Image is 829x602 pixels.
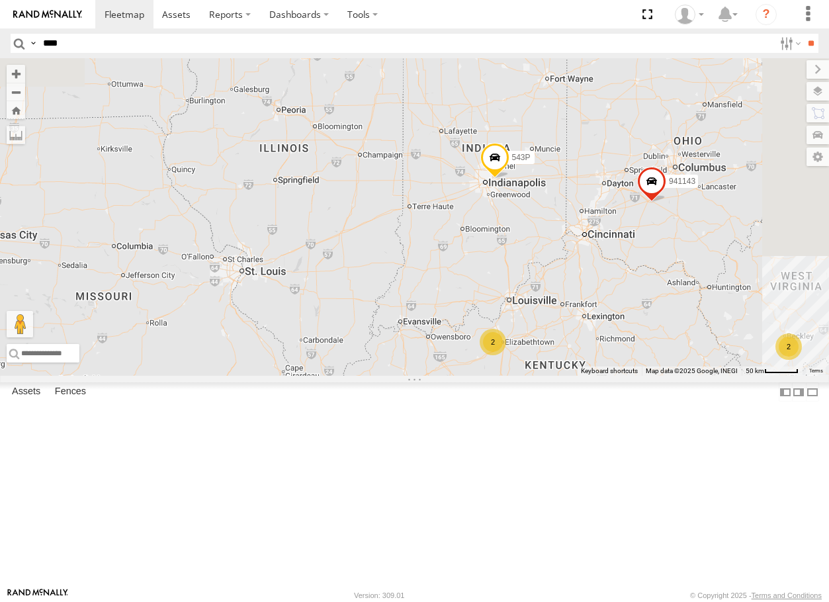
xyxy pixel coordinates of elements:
div: Brandy Byrd [670,5,709,24]
label: Dock Summary Table to the Right [792,382,805,402]
span: 50 km [746,367,764,374]
div: 2 [775,333,802,360]
button: Map Scale: 50 km per 48 pixels [742,366,803,376]
label: Fences [48,383,93,402]
div: 2 [480,329,506,355]
button: Drag Pegman onto the map to open Street View [7,311,33,337]
span: Map data ©2025 Google, INEGI [646,367,738,374]
button: Zoom Home [7,101,25,119]
div: © Copyright 2025 - [690,591,822,599]
a: Visit our Website [7,589,68,602]
label: Dock Summary Table to the Left [779,382,792,402]
button: Keyboard shortcuts [581,366,638,376]
button: Zoom out [7,83,25,101]
label: Assets [5,383,47,402]
label: Search Query [28,34,38,53]
label: Map Settings [807,148,829,166]
label: Measure [7,126,25,144]
a: Terms and Conditions [752,591,822,599]
i: ? [756,4,777,25]
img: rand-logo.svg [13,10,82,19]
span: 543P [511,153,530,163]
span: 941143 [669,177,695,186]
a: Terms (opens in new tab) [809,368,823,374]
button: Zoom in [7,65,25,83]
label: Hide Summary Table [806,382,819,402]
label: Search Filter Options [775,34,803,53]
div: Version: 309.01 [354,591,404,599]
